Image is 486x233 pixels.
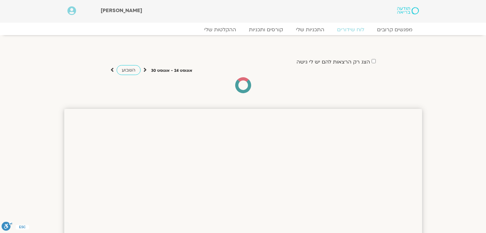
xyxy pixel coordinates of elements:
[151,67,192,74] p: אוגוסט 24 - אוגוסט 30
[198,26,243,33] a: ההקלטות שלי
[101,7,142,14] span: [PERSON_NAME]
[243,26,289,33] a: קורסים ותכניות
[297,59,370,65] label: הצג רק הרצאות להם יש לי גישה
[289,26,331,33] a: התכניות שלי
[331,26,371,33] a: לוח שידורים
[371,26,419,33] a: מפגשים קרובים
[122,67,135,73] span: השבוע
[117,65,141,75] a: השבוע
[67,26,419,33] nav: Menu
